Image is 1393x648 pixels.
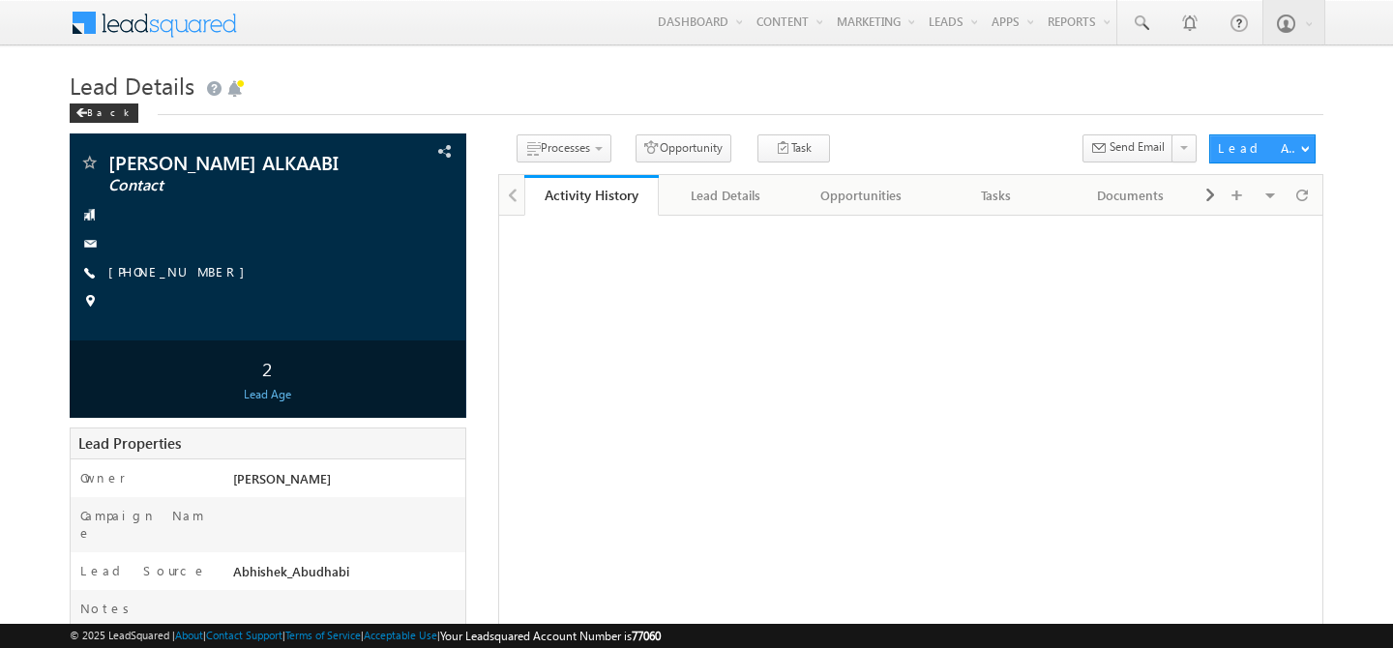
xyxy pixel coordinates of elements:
div: Documents [1080,184,1182,207]
span: Lead Details [70,70,194,101]
span: Your Leadsquared Account Number is [440,629,661,643]
a: Opportunities [794,175,930,216]
span: [PERSON_NAME] [233,470,331,486]
a: Lead Details [659,175,794,216]
span: [PHONE_NUMBER] [108,263,254,282]
div: 2 [74,350,460,386]
div: Tasks [944,184,1047,207]
a: Tasks [929,175,1064,216]
button: Task [757,134,830,162]
label: Lead Source [80,562,207,579]
span: Contact [108,176,353,195]
span: [PERSON_NAME] ALKAABI [108,153,353,172]
button: Opportunity [636,134,731,162]
div: Opportunities [810,184,912,207]
span: 77060 [632,629,661,643]
a: Activity History [524,175,660,216]
button: Lead Actions [1209,134,1316,163]
label: Campaign Name [80,507,214,542]
div: Abhishek_Abudhabi [228,562,465,589]
a: Terms of Service [285,629,361,641]
div: Lead Age [74,386,460,403]
div: Activity History [539,186,645,204]
a: Contact Support [206,629,282,641]
span: Send Email [1110,138,1165,156]
button: Processes [517,134,611,162]
div: Lead Details [674,184,777,207]
span: Lead Properties [78,433,181,453]
span: Processes [541,140,590,155]
a: Back [70,103,148,119]
a: Acceptable Use [364,629,437,641]
a: About [175,629,203,641]
button: Send Email [1082,134,1173,162]
div: Lead Actions [1218,139,1300,157]
span: © 2025 LeadSquared | | | | | [70,627,661,645]
div: Back [70,103,138,123]
label: Notes [80,600,136,617]
a: Documents [1064,175,1200,216]
label: Owner [80,469,126,486]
